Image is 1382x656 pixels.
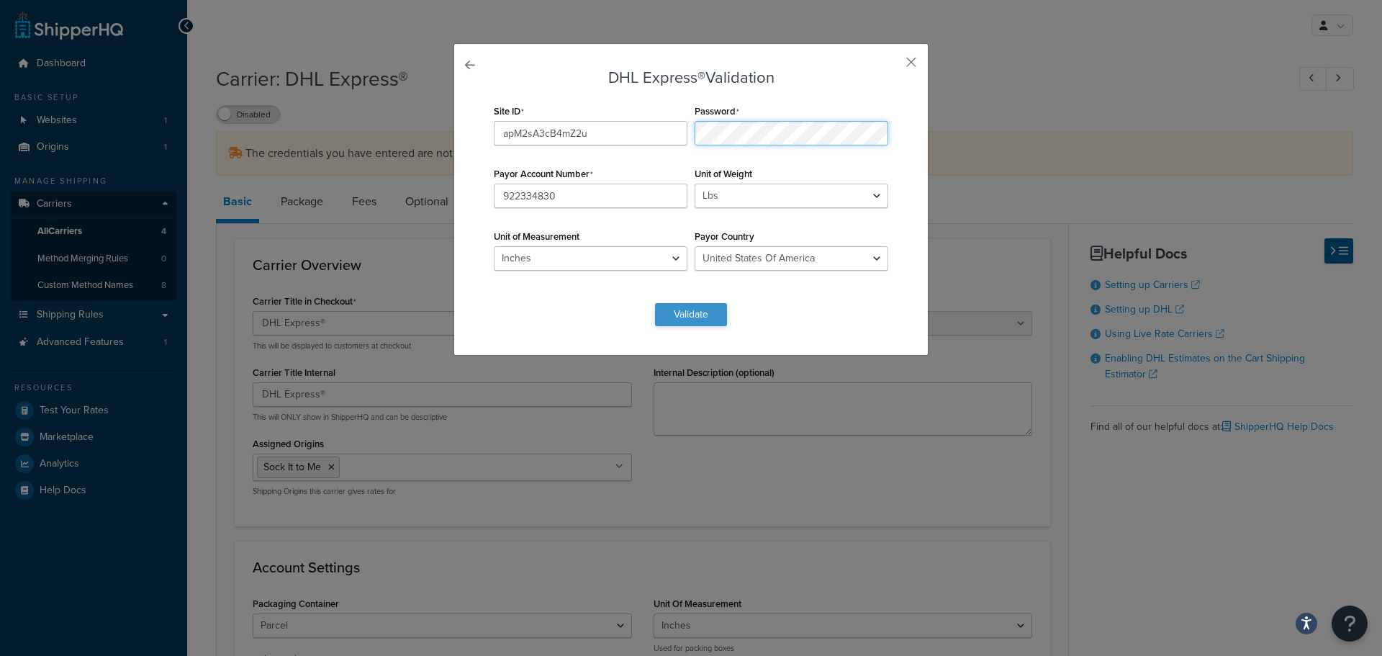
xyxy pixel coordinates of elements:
button: Validate [655,303,727,326]
h3: DHL Express® Validation [490,69,892,86]
label: Unit of Measurement [494,231,579,242]
label: Site ID [494,106,524,117]
label: Password [695,106,739,117]
label: Payor Country [695,231,754,242]
label: Unit of Weight [695,169,752,179]
label: Payor Account Number [494,169,593,180]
